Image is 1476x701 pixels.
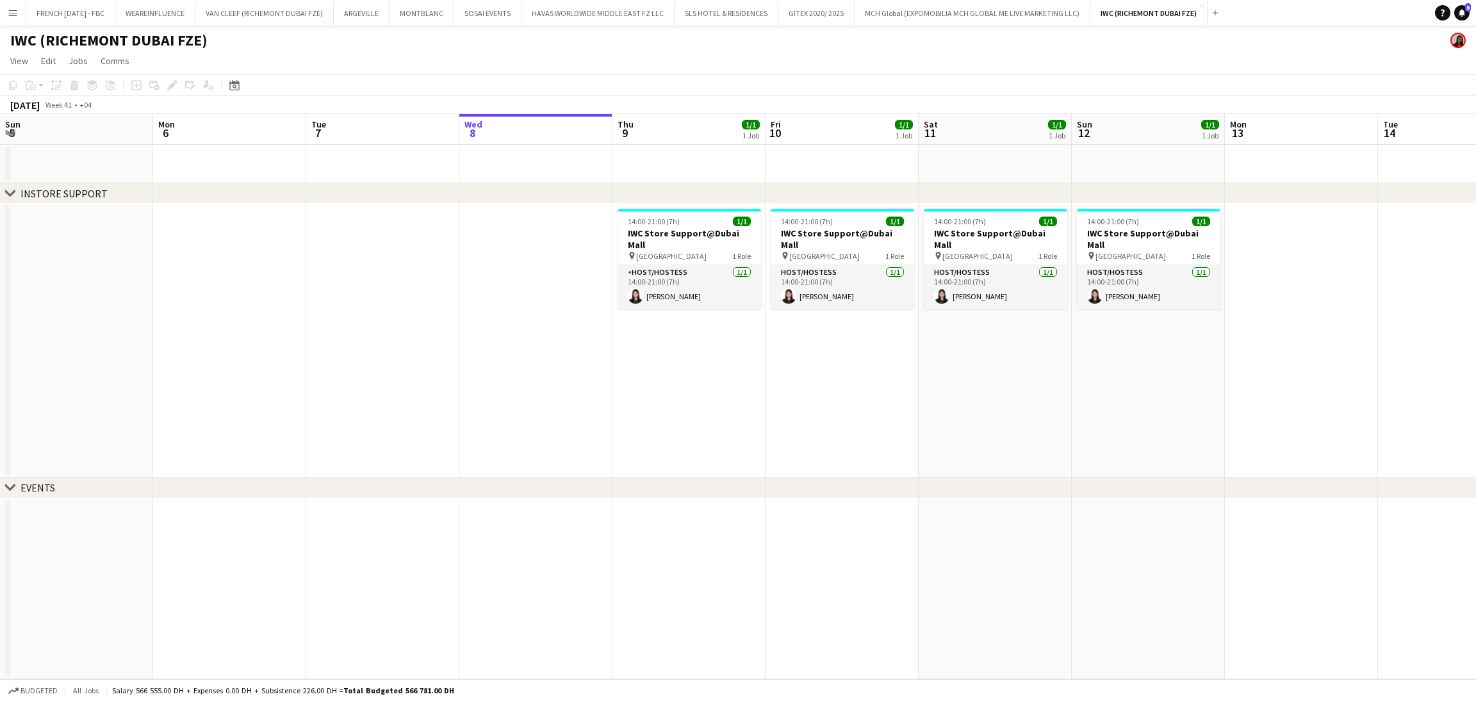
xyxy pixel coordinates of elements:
[942,251,1013,261] span: [GEOGRAPHIC_DATA]
[771,265,914,309] app-card-role: Host/Hostess1/114:00-21:00 (7h)[PERSON_NAME]
[95,53,135,69] a: Comms
[771,227,914,251] h3: IWC Store Support@Dubai Mall
[20,187,108,200] div: INSTORE SUPPORT
[5,119,20,130] span: Sun
[771,209,914,309] app-job-card: 14:00-21:00 (7h)1/1IWC Store Support@Dubai Mall [GEOGRAPHIC_DATA]1 RoleHost/Hostess1/114:00-21:00...
[1228,126,1247,140] span: 13
[886,217,904,226] span: 1/1
[616,126,634,140] span: 9
[1039,217,1057,226] span: 1/1
[115,1,195,26] button: WEAREINFLUENCE
[112,686,454,695] div: Salary 566 555.00 DH + Expenses 0.00 DH + Subsistence 226.00 DH =
[343,686,454,695] span: Total Budgeted 566 781.00 DH
[1201,120,1219,129] span: 1/1
[771,119,781,130] span: Fri
[1192,217,1210,226] span: 1/1
[922,126,938,140] span: 11
[463,126,482,140] span: 8
[1077,119,1092,130] span: Sun
[26,1,115,26] button: FRENCH [DATE] - FBC
[778,1,855,26] button: GITEX 2020/ 2025
[769,126,781,140] span: 10
[896,131,912,140] div: 1 Job
[1450,33,1466,48] app-user-avatar: Sara Mendhao
[733,217,751,226] span: 1/1
[309,126,326,140] span: 7
[855,1,1090,26] button: MCH Global (EXPOMOBILIA MCH GLOBAL ME LIVE MARKETING LLC)
[1087,217,1139,226] span: 14:00-21:00 (7h)
[885,251,904,261] span: 1 Role
[36,53,61,69] a: Edit
[895,120,913,129] span: 1/1
[10,55,28,67] span: View
[1090,1,1208,26] button: IWC (RICHEMONT DUBAI FZE)
[10,31,208,50] h1: IWC (RICHEMONT DUBAI FZE)
[1077,265,1220,309] app-card-role: Host/Hostess1/114:00-21:00 (7h)[PERSON_NAME]
[1048,120,1066,129] span: 1/1
[618,119,634,130] span: Thu
[521,1,675,26] button: HAVAS WORLDWIDE MIDDLE EAST FZ LLC
[1454,5,1470,21] a: 5
[158,119,175,130] span: Mon
[1383,119,1398,130] span: Tue
[618,209,761,309] app-job-card: 14:00-21:00 (7h)1/1IWC Store Support@Dubai Mall [GEOGRAPHIC_DATA]1 RoleHost/Hostess1/114:00-21:00...
[334,1,389,26] button: ARGEVILLE
[3,126,20,140] span: 5
[79,100,92,110] div: +04
[1077,209,1220,309] app-job-card: 14:00-21:00 (7h)1/1IWC Store Support@Dubai Mall [GEOGRAPHIC_DATA]1 RoleHost/Hostess1/114:00-21:00...
[69,55,88,67] span: Jobs
[42,100,74,110] span: Week 41
[742,120,760,129] span: 1/1
[675,1,778,26] button: SLS HOTEL & RESIDENCES
[5,53,33,69] a: View
[1202,131,1218,140] div: 1 Job
[1230,119,1247,130] span: Mon
[789,251,860,261] span: [GEOGRAPHIC_DATA]
[1075,126,1092,140] span: 12
[636,251,707,261] span: [GEOGRAPHIC_DATA]
[618,265,761,309] app-card-role: Host/Hostess1/114:00-21:00 (7h)[PERSON_NAME]
[389,1,454,26] button: MONTBLANC
[6,684,60,698] button: Budgeted
[618,227,761,251] h3: IWC Store Support@Dubai Mall
[924,265,1067,309] app-card-role: Host/Hostess1/114:00-21:00 (7h)[PERSON_NAME]
[1381,126,1398,140] span: 14
[464,119,482,130] span: Wed
[195,1,334,26] button: VAN CLEEF (RICHEMONT DUBAI FZE)
[156,126,175,140] span: 6
[732,251,751,261] span: 1 Role
[63,53,93,69] a: Jobs
[41,55,56,67] span: Edit
[934,217,986,226] span: 14:00-21:00 (7h)
[1049,131,1065,140] div: 1 Job
[1465,3,1471,12] span: 5
[781,217,833,226] span: 14:00-21:00 (7h)
[1038,251,1057,261] span: 1 Role
[924,209,1067,309] app-job-card: 14:00-21:00 (7h)1/1IWC Store Support@Dubai Mall [GEOGRAPHIC_DATA]1 RoleHost/Hostess1/114:00-21:00...
[1095,251,1166,261] span: [GEOGRAPHIC_DATA]
[628,217,680,226] span: 14:00-21:00 (7h)
[70,686,101,695] span: All jobs
[10,99,40,111] div: [DATE]
[454,1,521,26] button: SOSAI EVENTS
[1077,227,1220,251] h3: IWC Store Support@Dubai Mall
[20,481,55,494] div: EVENTS
[101,55,129,67] span: Comms
[924,227,1067,251] h3: IWC Store Support@Dubai Mall
[20,686,58,695] span: Budgeted
[924,119,938,130] span: Sat
[311,119,326,130] span: Tue
[1192,251,1210,261] span: 1 Role
[742,131,759,140] div: 1 Job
